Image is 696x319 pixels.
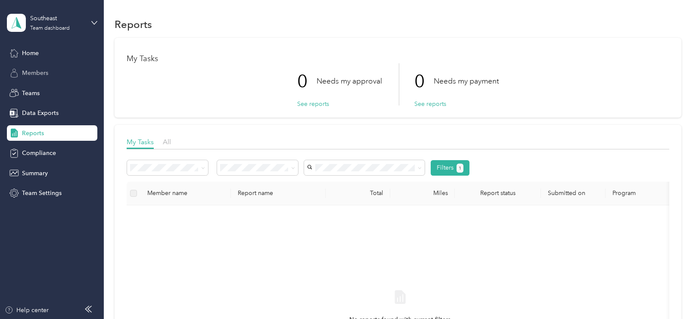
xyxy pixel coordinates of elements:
p: Needs my approval [317,76,382,87]
button: See reports [414,99,446,108]
div: Team dashboard [30,26,70,31]
p: Needs my payment [434,76,499,87]
div: Total [332,189,383,197]
div: Miles [397,189,448,197]
span: Reports [22,129,44,138]
span: Report status [462,189,534,197]
th: Report name [231,182,326,205]
button: Help center [5,306,49,315]
button: Filters1 [431,160,470,176]
div: Southeast [30,14,84,23]
h1: My Tasks [127,54,669,63]
button: See reports [297,99,329,108]
div: Member name [147,189,224,197]
p: 0 [297,63,317,99]
iframe: Everlance-gr Chat Button Frame [648,271,696,319]
span: Team Settings [22,189,62,198]
span: Compliance [22,149,56,158]
span: Members [22,68,48,77]
th: Member name [140,182,231,205]
span: 1 [459,164,461,172]
span: My Tasks [127,138,154,146]
span: Teams [22,89,40,98]
th: Submitted on [541,182,606,205]
h1: Reports [115,20,152,29]
span: Summary [22,169,48,178]
span: All [163,138,171,146]
span: Data Exports [22,108,59,118]
p: 0 [414,63,434,99]
button: 1 [457,164,464,173]
span: Home [22,49,39,58]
